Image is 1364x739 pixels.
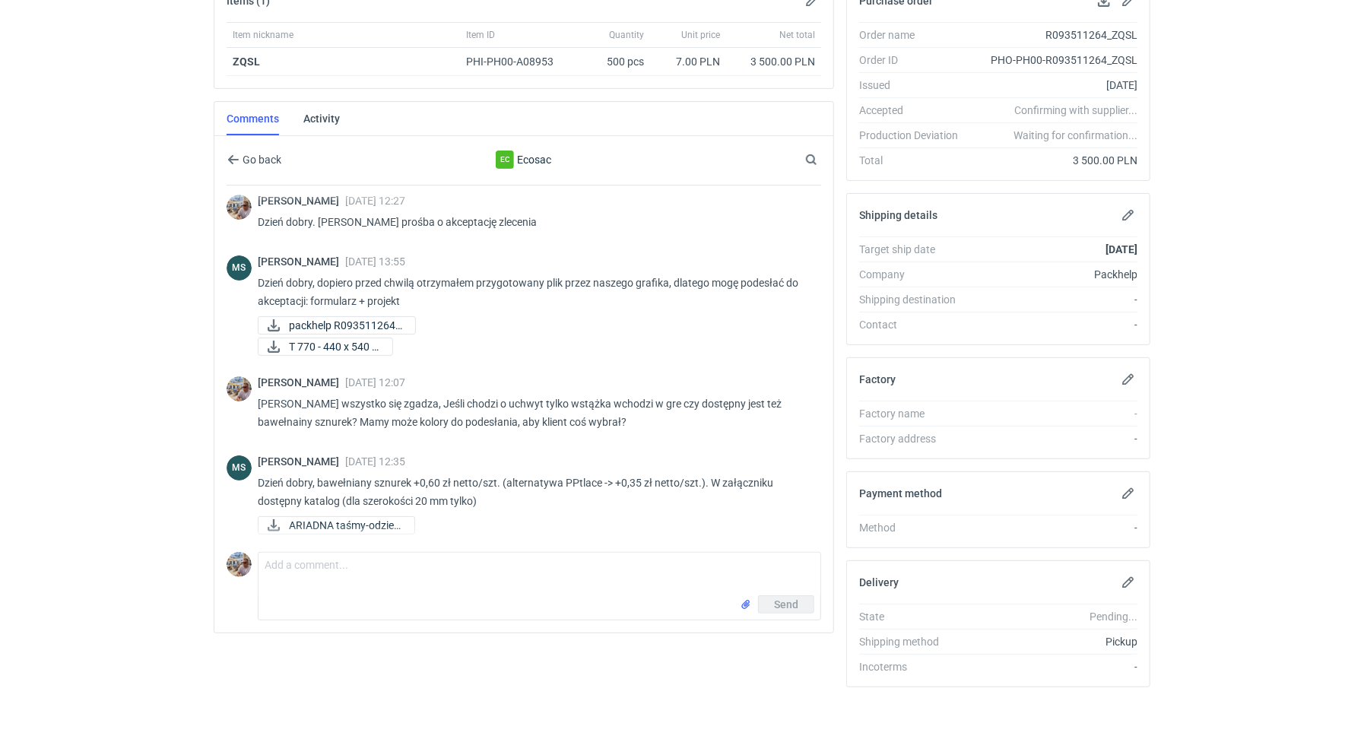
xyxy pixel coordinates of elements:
div: 3 500.00 PLN [732,54,815,69]
h2: Payment method [859,487,942,500]
div: packhelp R093511264_ZQSL 5.9.25.pdf [258,316,410,335]
em: Confirming with supplier... [1014,104,1137,116]
strong: [DATE] [1105,243,1137,255]
div: Total [859,153,970,168]
div: Issued [859,78,970,93]
span: Go back [239,154,281,165]
div: Factory name [859,406,970,421]
span: Net total [779,29,815,41]
button: Edit payment method [1119,484,1137,503]
h2: Factory [859,373,896,385]
a: packhelp R093511264_... [258,316,416,335]
button: Edit factory details [1119,370,1137,389]
div: Incoterms [859,659,970,674]
div: Pickup [970,634,1137,649]
div: Michał Sokołowski [227,255,252,281]
div: Target ship date [859,242,970,257]
div: 3 500.00 PLN [970,153,1137,168]
div: - [970,292,1137,307]
a: T 770 - 440 x 540 x... [258,338,393,356]
div: Company [859,267,970,282]
div: Shipping method [859,634,970,649]
h2: Delivery [859,576,899,588]
div: [DATE] [970,78,1137,93]
div: T 770 - 440 x 540 x 140 - CASSYS projekt-1.pdf [258,338,393,356]
span: T 770 - 440 x 540 x... [289,338,380,355]
a: Activity [303,102,340,135]
div: Accepted [859,103,970,118]
button: Edit shipping details [1119,206,1137,224]
div: - [970,317,1137,332]
img: Michał Palasek [227,376,252,401]
img: Michał Palasek [227,552,252,577]
div: PHO-PH00-R093511264_ZQSL [970,52,1137,68]
span: [DATE] 13:55 [345,255,405,268]
em: Waiting for confirmation... [1013,128,1137,143]
figcaption: Ec [496,151,514,169]
div: 7.00 PLN [656,54,720,69]
span: [DATE] 12:35 [345,455,405,468]
span: [PERSON_NAME] [258,195,345,207]
input: Search [802,151,851,169]
div: - [970,406,1137,421]
div: Michał Sokołowski [227,455,252,481]
span: packhelp R093511264_... [289,317,403,334]
div: Packhelp [970,267,1137,282]
a: Comments [227,102,279,135]
div: State [859,609,970,624]
button: Send [758,595,814,614]
p: Dzień dobry. [PERSON_NAME] prośba o akceptację zlecenia [258,213,809,231]
div: PHI-PH00-A08953 [466,54,568,69]
div: Ecosac [496,151,514,169]
span: [PERSON_NAME] [258,455,345,468]
div: Ecosac [399,151,649,169]
span: Quantity [609,29,644,41]
p: Dzień dobry, bawełniany sznurek +0,60 zł netto/szt. (alternatywa PPtlace -> +0,35 zł netto/szt.).... [258,474,809,510]
img: Michał Palasek [227,195,252,220]
div: Order name [859,27,970,43]
div: - [970,659,1137,674]
span: [DATE] 12:07 [345,376,405,389]
em: Pending... [1090,611,1137,623]
figcaption: MS [227,455,252,481]
span: Item nickname [233,29,293,41]
div: - [970,520,1137,535]
span: Send [774,599,798,610]
a: ZQSL [233,56,260,68]
div: Order ID [859,52,970,68]
div: Factory address [859,431,970,446]
button: Go back [227,151,282,169]
p: [PERSON_NAME] wszystko się zgadza, Jeśli chodzi o uchwyt tylko wstążka wchodzi w gre czy dostępny... [258,395,809,431]
div: Method [859,520,970,535]
h2: Shipping details [859,209,937,221]
button: Edit delivery details [1119,573,1137,592]
div: Shipping destination [859,292,970,307]
div: - [970,431,1137,446]
div: Production Deviation [859,128,970,143]
a: ARIADNA taśmy-odzież... [258,516,415,534]
div: ARIADNA taśmy-odzieżowe_kolorystyka(5)-1.pdf [258,516,410,534]
p: Dzień dobry, dopiero przed chwilą otrzymałem przygotowany plik przez naszego grafika, dlatego mog... [258,274,809,310]
div: Contact [859,317,970,332]
span: [DATE] 12:27 [345,195,405,207]
div: 500 pcs [574,48,650,76]
div: R093511264_ZQSL [970,27,1137,43]
span: Item ID [466,29,495,41]
span: [PERSON_NAME] [258,255,345,268]
span: ARIADNA taśmy-odzież... [289,517,402,534]
span: Unit price [681,29,720,41]
figcaption: MS [227,255,252,281]
span: [PERSON_NAME] [258,376,345,389]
